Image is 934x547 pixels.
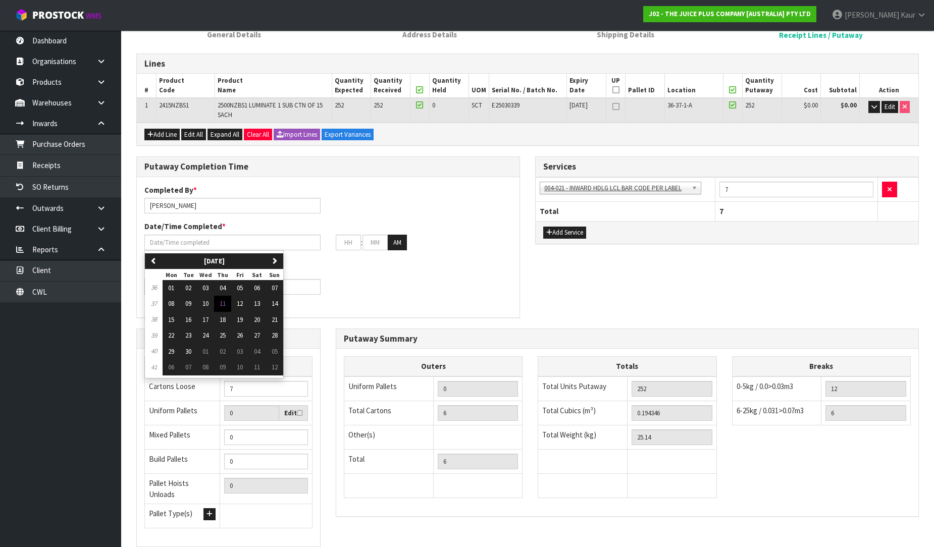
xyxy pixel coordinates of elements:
[388,235,407,251] button: AM
[183,271,194,279] small: Tuesday
[197,327,214,344] button: 24
[237,315,243,324] span: 19
[137,74,157,98] th: #
[782,74,820,98] th: Cost
[272,347,278,356] span: 05
[252,271,262,279] small: Saturday
[237,299,243,308] span: 12
[231,344,248,360] button: 03
[472,101,482,110] span: SCT
[185,363,191,371] span: 07
[144,235,321,250] input: Date/Time completed
[145,474,220,504] td: Pallet Hoists Unloads
[344,449,434,473] td: Total
[438,381,518,397] input: UNIFORM P LINES
[231,312,248,328] button: 19
[266,359,283,375] button: 12
[197,359,214,375] button: 08
[743,74,782,98] th: Quantity Putaway
[626,74,664,98] th: Pallet ID
[845,10,899,20] span: [PERSON_NAME]
[269,271,280,279] small: Sunday
[254,315,260,324] span: 20
[144,59,911,69] h3: Lines
[248,312,266,328] button: 20
[144,129,180,141] button: Add Line
[430,74,469,98] th: Quantity Held
[180,359,197,375] button: 07
[220,347,226,356] span: 02
[361,235,362,251] td: :
[254,284,260,292] span: 06
[180,296,197,312] button: 09
[214,280,231,296] button: 04
[402,29,457,40] span: Address Details
[220,331,226,340] span: 25
[145,504,220,528] td: Pallet Type(s)
[237,331,243,340] span: 26
[248,327,266,344] button: 27
[180,280,197,296] button: 02
[322,129,374,141] button: Export Variances
[266,312,283,328] button: 21
[841,101,857,110] strong: $0.00
[237,347,243,356] span: 03
[469,74,489,98] th: UOM
[197,296,214,312] button: 10
[220,299,226,308] span: 11
[224,478,308,494] input: UNIFORM P + MIXED P + BUILD P
[151,315,157,323] em: 38
[820,74,859,98] th: Subtotal
[224,405,279,421] input: Uniform Pallets
[344,401,434,425] td: Total Cartons
[737,381,793,391] span: 0-5kg / 0.0>0.03m3
[231,296,248,312] button: 12
[344,376,434,401] td: Uniform Pallets
[151,347,157,355] em: 40
[236,271,244,279] small: Friday
[272,284,278,292] span: 07
[432,101,435,110] span: 0
[274,129,320,141] button: Import Lines
[168,315,174,324] span: 15
[168,363,174,371] span: 06
[272,299,278,308] span: 14
[745,101,754,110] span: 252
[266,344,283,360] button: 05
[214,327,231,344] button: 25
[266,327,283,344] button: 28
[163,344,180,360] button: 29
[543,227,586,239] button: Add Service
[272,315,278,324] span: 21
[344,357,523,376] th: Outers
[438,405,518,421] input: OUTERS TOTAL = CTN
[538,357,716,376] th: Totals
[15,9,28,21] img: cube-alt.png
[159,101,189,110] span: 2415NZBS1
[332,74,371,98] th: Quantity Expected
[881,101,898,113] button: Edit
[248,296,266,312] button: 13
[214,344,231,360] button: 02
[231,280,248,296] button: 05
[168,284,174,292] span: 01
[145,450,220,474] td: Build Pallets
[224,381,308,397] input: Manual
[202,284,209,292] span: 03
[202,315,209,324] span: 17
[211,130,239,139] span: Expand All
[185,331,191,340] span: 23
[732,357,910,376] th: Breaks
[804,101,818,110] span: $0.00
[202,331,209,340] span: 24
[643,6,816,22] a: J02 - THE JUICE PLUS COMPANY [AUSTRALIA] PTY LTD
[168,299,174,308] span: 08
[151,363,157,371] em: 41
[202,299,209,308] span: 10
[231,327,248,344] button: 26
[489,74,567,98] th: Serial No. / Batch No.
[163,280,180,296] button: 01
[163,312,180,328] button: 15
[217,271,228,279] small: Thursday
[185,315,191,324] span: 16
